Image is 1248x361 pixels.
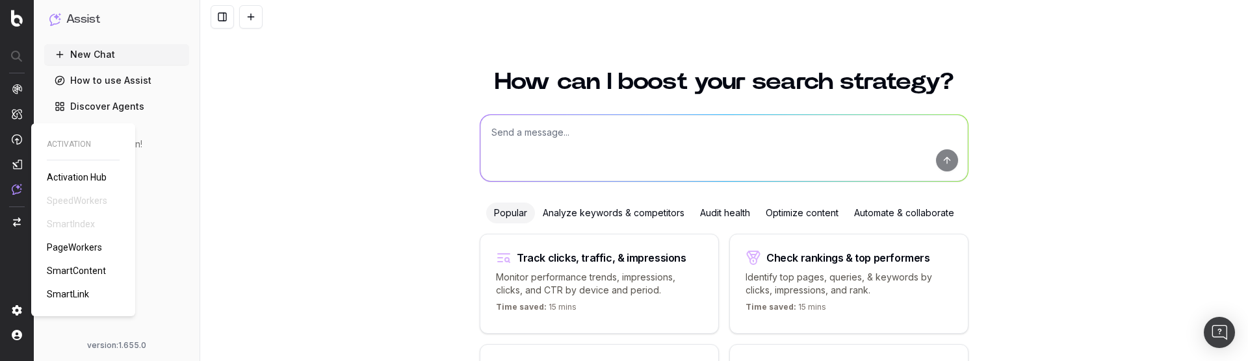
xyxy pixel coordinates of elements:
div: Track clicks, traffic, & impressions [517,253,686,263]
a: How to use Assist [44,70,189,91]
span: Time saved: [496,302,547,312]
div: version: 1.655.0 [49,340,184,351]
button: New Chat [44,44,189,65]
h1: Assist [66,10,100,29]
div: Popular [486,203,535,223]
a: PageWorkers [47,241,107,254]
h1: How can I boost your search strategy? [480,70,968,93]
button: Assist [49,10,184,29]
img: Switch project [13,218,21,227]
img: Activation [12,134,22,145]
img: Assist [49,13,61,25]
div: Check rankings & top performers [766,253,930,263]
img: Intelligence [12,108,22,119]
div: Open Intercom Messenger [1204,317,1235,348]
p: 15 mins [746,302,826,317]
a: Discover Agents [44,96,189,117]
span: SmartLink [47,289,89,299]
div: Optimize content [758,203,846,223]
div: Audit health [692,203,758,223]
img: Botify logo [11,10,23,27]
div: Automate & collaborate [846,203,962,223]
div: Analyze keywords & competitors [535,203,692,223]
img: Analytics [12,84,22,94]
a: SmartLink [47,288,94,301]
span: PageWorkers [47,242,102,253]
span: Activation Hub [47,172,107,182]
p: 15 mins [496,302,577,317]
span: ACTIVATION [47,139,120,149]
span: SmartContent [47,266,106,276]
img: Studio [12,159,22,169]
img: Setting [12,305,22,316]
a: Activation Hub [47,171,112,184]
img: My account [12,330,22,340]
span: Time saved: [746,302,796,312]
p: Identify top pages, queries, & keywords by clicks, impressions, and rank. [746,271,952,297]
a: SmartContent [47,264,111,277]
p: Monitor performance trends, impressions, clicks, and CTR by device and period. [496,271,703,297]
img: Assist [12,184,22,195]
